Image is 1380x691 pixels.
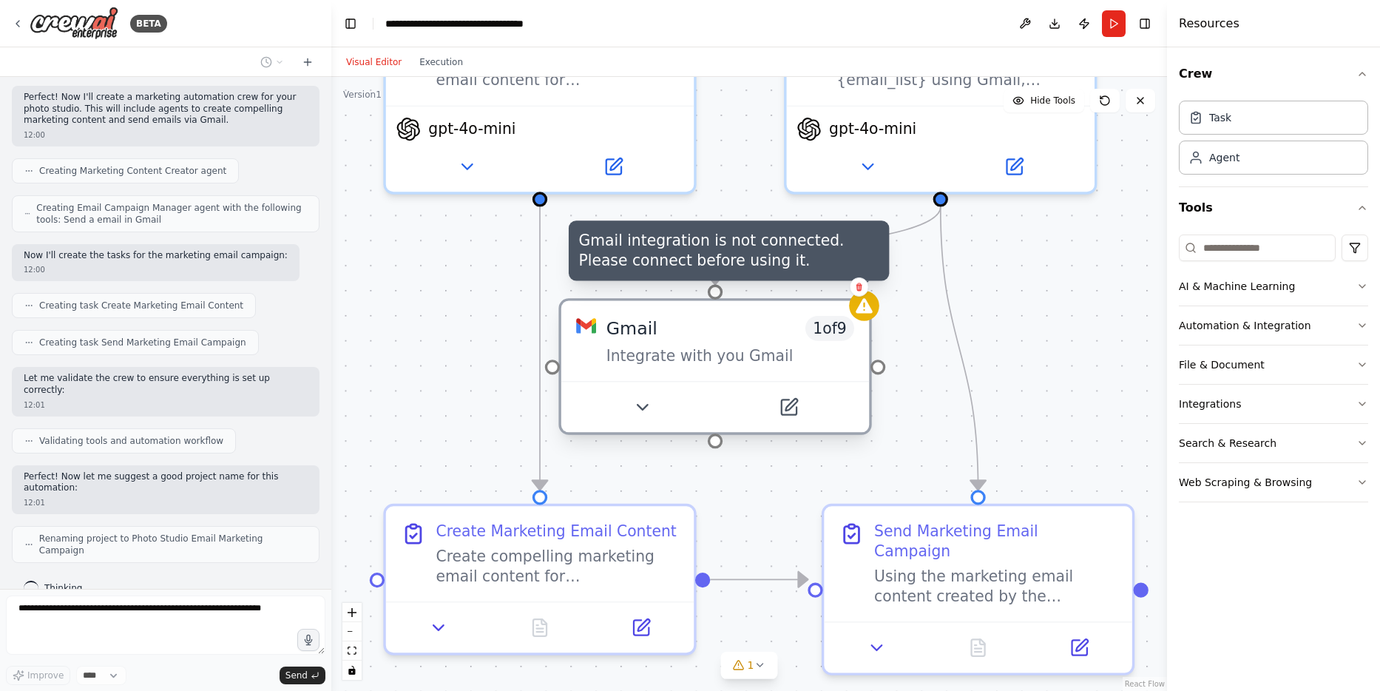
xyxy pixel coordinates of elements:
[410,53,472,71] button: Execution
[39,533,307,556] span: Renaming project to Photo Studio Email Marketing Campaign
[1179,95,1368,186] div: Crew
[27,670,64,681] span: Improve
[30,7,118,40] img: Logo
[24,129,308,141] div: 12:00
[1179,267,1368,306] button: AI & Machine Learning
[1179,463,1368,502] button: Web Scraping & Browsing
[36,202,307,226] span: Creating Email Campaign Manager agent with the following tools: Send a email in Gmail
[6,666,70,685] button: Improve
[1004,89,1084,112] button: Hide Tools
[24,471,308,494] p: Perfect! Now let me suggest a good project name for this automation:
[1036,633,1122,663] button: Open in side panel
[1134,13,1155,34] button: Hide right sidebar
[130,15,167,33] div: BETA
[487,613,592,643] button: No output available
[342,641,362,661] button: fit view
[928,207,991,491] g: Edge from e2246f57-1657-4a34-b0a0-8d3dde24df57 to 8670bf5b-74eb-4dcc-8cba-c8844cda6ad8
[542,152,683,182] button: Open in side panel
[24,497,308,508] div: 12:01
[784,3,1097,195] div: Send marketing emails to {email_list} using Gmail, ensuring professional delivery and proper form...
[874,522,1117,562] div: Send Marketing Email Campaign
[383,504,696,655] div: Create Marketing Email ContentCreate compelling marketing email content for {studio_name} photo s...
[748,658,754,673] span: 1
[342,603,362,622] button: zoom in
[598,613,683,643] button: Open in side panel
[805,316,854,341] span: Number of enabled actions
[297,629,319,651] button: Click to speak your automation idea
[710,567,808,592] g: Edge from ab25615f-b9a6-448d-8ed7-bffbb5784472 to 8670bf5b-74eb-4dcc-8cba-c8844cda6ad8
[1179,424,1368,462] button: Search & Research
[1179,385,1368,423] button: Integrations
[1179,306,1368,345] button: Automation & Integration
[428,119,515,139] span: gpt-4o-mini
[342,603,362,680] div: React Flow controls
[829,119,916,139] span: gpt-4o-mini
[1030,95,1075,107] span: Hide Tools
[24,400,308,411] div: 12:01
[850,277,869,297] button: Delete node
[340,13,361,34] button: Hide left sidebar
[385,16,552,31] nav: breadcrumb
[527,207,552,491] g: Edge from 1a4b7181-6832-4150-9367-82ee6ed0c259 to ab25615f-b9a6-448d-8ed7-bffbb5784472
[558,303,871,440] div: Gmail integration is not connected. Please connect before using it.GmailGmail1of9Integrate with y...
[24,92,308,127] p: Perfect! Now I'll create a marketing automation crew for your photo studio. This will include age...
[436,50,678,90] div: Create compelling marketing email content for {studio_name} photo studio, highlighting services l...
[606,316,657,341] div: Gmail
[436,522,676,542] div: Create Marketing Email Content
[383,3,696,195] div: Create compelling marketing email content for {studio_name} photo studio, highlighting services l...
[24,373,308,396] p: Let me validate the crew to ensure everything is set up correctly:
[342,661,362,680] button: toggle interactivity
[874,567,1117,607] div: Using the marketing email content created by the Marketing Content Creator, send professional mar...
[836,50,1079,90] div: Send marketing emails to {email_list} using Gmail, ensuring professional delivery and proper form...
[1209,150,1239,165] div: Agent
[342,622,362,641] button: zoom out
[337,53,410,71] button: Visual Editor
[569,220,889,280] div: Gmail integration is not connected. Please connect before using it.
[436,546,678,586] div: Create compelling marketing email content for {studio_name} photo studio. Include an engaging sub...
[721,652,778,679] button: 1
[39,165,226,177] span: Creating Marketing Content Creator agent
[24,250,288,262] p: Now I'll create the tasks for the marketing email campaign:
[1209,110,1231,125] div: Task
[943,152,1084,182] button: Open in side panel
[822,504,1134,675] div: Send Marketing Email CampaignUsing the marketing email content created by the Marketing Content C...
[925,633,1031,663] button: No output available
[1179,53,1368,95] button: Crew
[1179,15,1239,33] h4: Resources
[39,337,246,348] span: Creating task Send Marketing Email Campaign
[24,264,288,275] div: 12:00
[576,316,596,336] img: Gmail
[39,435,223,447] span: Validating tools and automation workflow
[1179,345,1368,384] button: File & Document
[254,53,290,71] button: Switch to previous chat
[39,300,243,311] span: Creating task Create Marketing Email Content
[296,53,319,71] button: Start a new chat
[606,346,854,366] div: Integrate with you Gmail
[343,89,382,101] div: Version 1
[1179,229,1368,514] div: Tools
[1125,680,1165,688] a: React Flow attribution
[44,582,91,594] span: Thinking...
[717,392,859,422] button: Open in side panel
[1179,187,1368,229] button: Tools
[280,667,325,684] button: Send
[285,670,308,681] span: Send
